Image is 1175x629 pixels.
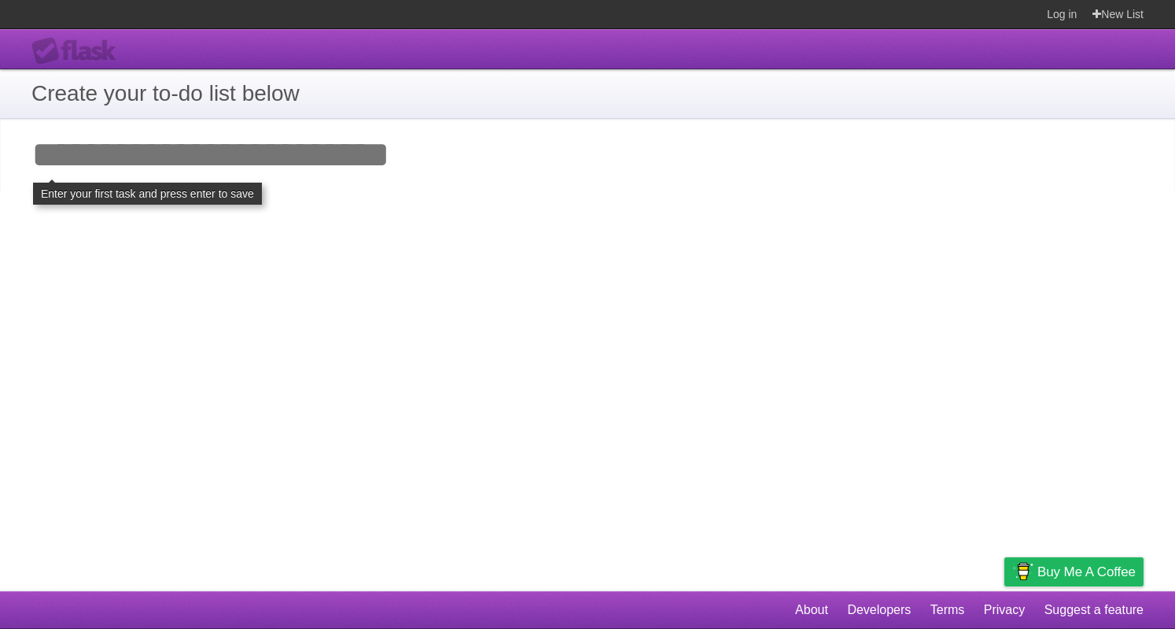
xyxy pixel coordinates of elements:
[1004,557,1144,586] a: Buy me a coffee
[1044,595,1144,625] a: Suggest a feature
[795,595,828,625] a: About
[31,77,1144,110] h1: Create your to-do list below
[930,595,965,625] a: Terms
[984,595,1025,625] a: Privacy
[31,37,126,65] div: Flask
[1012,558,1033,585] img: Buy me a coffee
[1037,558,1136,586] span: Buy me a coffee
[847,595,911,625] a: Developers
